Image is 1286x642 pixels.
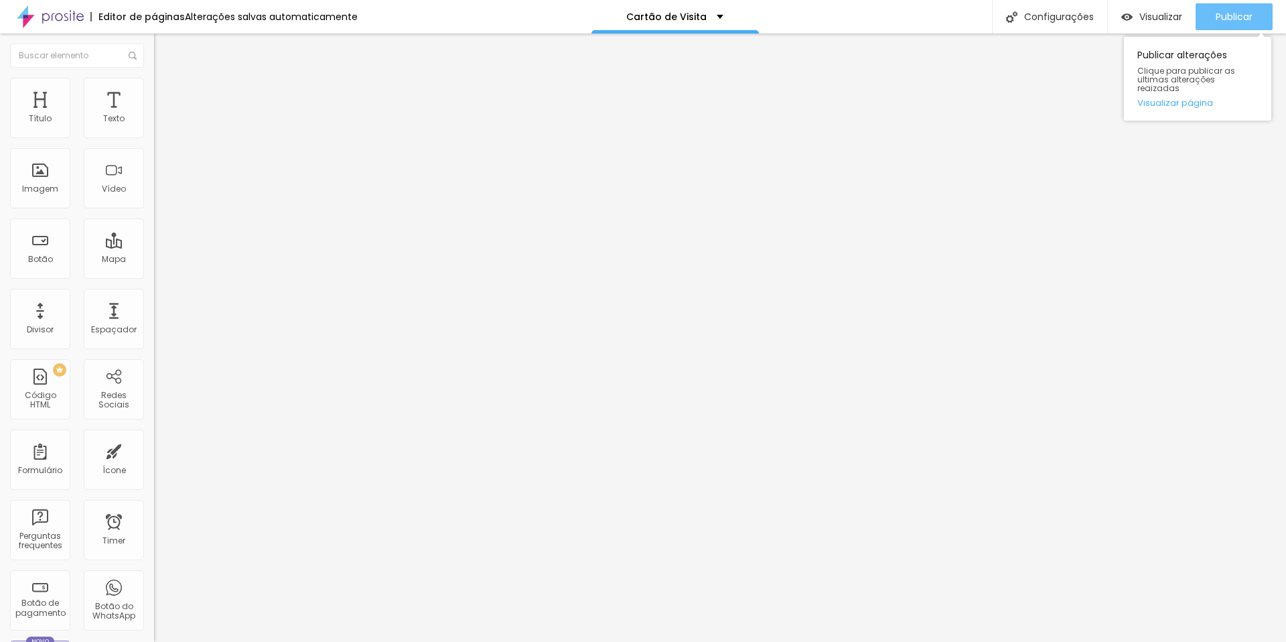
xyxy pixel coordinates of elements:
div: Formulário [18,466,62,475]
div: Perguntas frequentes [13,531,66,551]
div: Divisor [27,325,54,334]
div: Título [29,114,52,123]
div: Redes Sociais [87,391,140,410]
div: Botão de pagamento [13,598,66,618]
p: Cartão de Visita [626,12,707,21]
button: Publicar [1196,3,1273,30]
input: Buscar elemento [10,44,144,68]
div: Espaçador [91,325,137,334]
div: Vídeo [102,184,126,194]
div: Editor de páginas [90,12,185,21]
div: Alterações salvas automaticamente [185,12,358,21]
div: Texto [103,114,125,123]
button: Visualizar [1108,3,1196,30]
div: Botão [28,255,53,264]
img: Icone [1006,11,1017,23]
span: Visualizar [1139,11,1182,22]
div: Publicar alterações [1124,37,1271,121]
iframe: To enrich screen reader interactions, please activate Accessibility in Grammarly extension settings [154,34,1286,642]
div: Código HTML [13,391,66,410]
span: Publicar [1216,11,1253,22]
div: Botão do WhatsApp [87,602,140,621]
a: Visualizar página [1137,99,1258,107]
img: Icone [129,52,137,60]
img: view-1.svg [1121,11,1133,23]
div: Ícone [102,466,126,475]
div: Timer [102,536,125,545]
span: Clique para publicar as ultimas alterações reaizadas [1137,66,1258,93]
div: Mapa [102,255,126,264]
div: Imagem [22,184,58,194]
